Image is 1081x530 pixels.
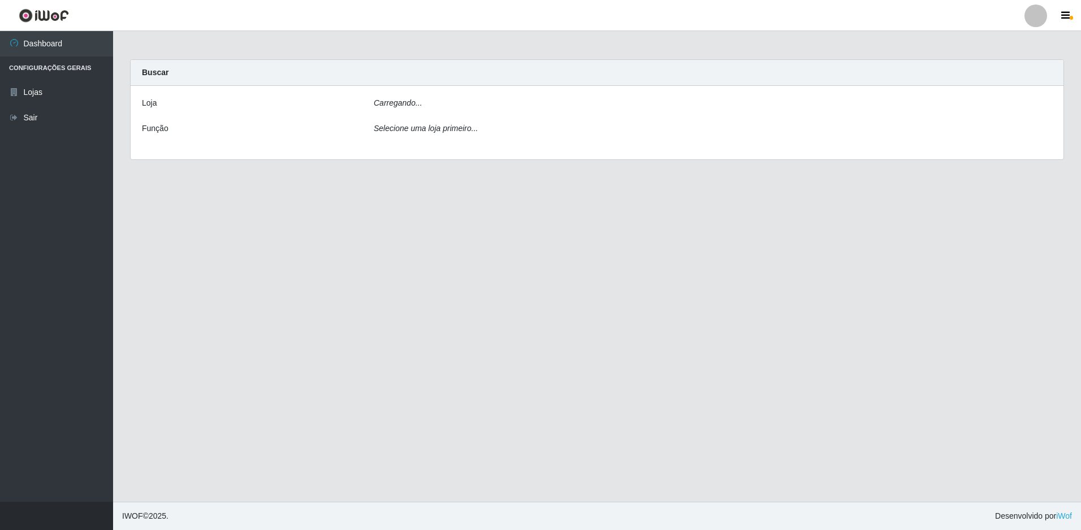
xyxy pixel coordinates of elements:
img: CoreUI Logo [19,8,69,23]
span: Desenvolvido por [995,510,1072,522]
strong: Buscar [142,68,168,77]
label: Função [142,123,168,134]
span: IWOF [122,511,143,520]
label: Loja [142,97,157,109]
a: iWof [1056,511,1072,520]
i: Selecione uma loja primeiro... [374,124,478,133]
i: Carregando... [374,98,422,107]
span: © 2025 . [122,510,168,522]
